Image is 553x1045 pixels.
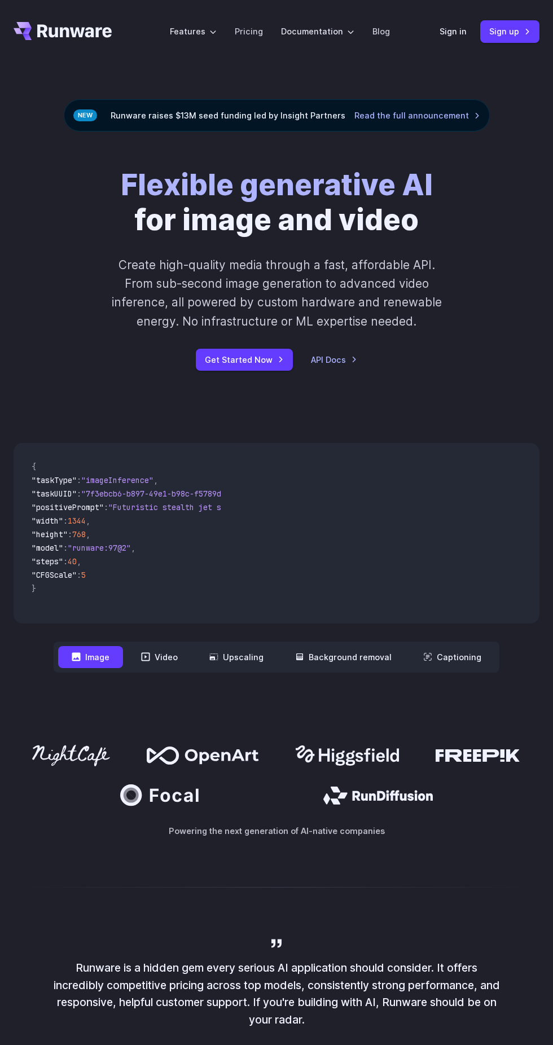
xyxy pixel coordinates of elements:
[235,25,263,38] a: Pricing
[63,543,68,553] span: :
[77,570,81,580] span: :
[32,556,63,567] span: "steps"
[51,959,502,1029] p: Runware is a hidden gem every serious AI application should consider. It offers incredibly compet...
[68,516,86,526] span: 1344
[121,168,433,238] h1: for image and video
[81,475,153,485] span: "imageInference"
[72,529,86,539] span: 768
[77,489,81,499] span: :
[121,167,433,202] strong: Flexible generative AI
[81,570,86,580] span: 5
[196,646,277,668] button: Upscaling
[58,646,123,668] button: Image
[282,646,405,668] button: Background removal
[32,516,63,526] span: "width"
[32,543,63,553] span: "model"
[372,25,390,38] a: Blog
[128,646,191,668] button: Video
[32,462,36,472] span: {
[77,556,81,567] span: ,
[86,516,90,526] span: ,
[32,489,77,499] span: "taskUUID"
[104,502,108,512] span: :
[14,22,112,40] a: Go to /
[281,25,354,38] label: Documentation
[32,529,68,539] span: "height"
[68,556,77,567] span: 40
[440,25,467,38] a: Sign in
[311,353,357,366] a: API Docs
[81,489,253,499] span: "7f3ebcb6-b897-49e1-b98c-f5789d2d40d7"
[63,516,68,526] span: :
[68,529,72,539] span: :
[14,824,539,837] p: Powering the next generation of AI-native companies
[410,646,495,668] button: Captioning
[170,25,217,38] label: Features
[108,256,445,331] p: Create high-quality media through a fast, affordable API. From sub-second image generation to adv...
[68,543,131,553] span: "runware:97@2"
[86,529,90,539] span: ,
[32,570,77,580] span: "CFGScale"
[32,502,104,512] span: "positivePrompt"
[32,583,36,594] span: }
[354,109,480,122] a: Read the full announcement
[108,502,519,512] span: "Futuristic stealth jet streaking through a neon-lit cityscape with glowing purple exhaust"
[131,543,135,553] span: ,
[32,475,77,485] span: "taskType"
[480,20,539,42] a: Sign up
[153,475,158,485] span: ,
[196,349,293,371] a: Get Started Now
[63,556,68,567] span: :
[64,99,490,131] div: Runware raises $13M seed funding led by Insight Partners
[77,475,81,485] span: :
